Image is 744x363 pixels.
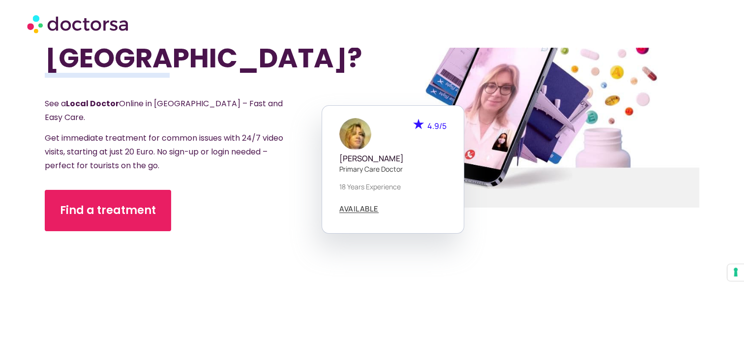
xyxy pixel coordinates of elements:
p: Primary care doctor [339,164,446,174]
strong: Local Doctor [66,98,119,109]
a: Find a treatment [45,190,171,231]
button: Your consent preferences for tracking technologies [727,264,744,281]
p: 18 years experience [339,181,446,192]
span: 4.9/5 [427,121,446,131]
iframe: Customer reviews powered by Trustpilot [112,320,633,334]
span: AVAILABLE [339,205,379,212]
a: AVAILABLE [339,205,379,213]
span: Find a treatment [60,203,156,218]
h5: [PERSON_NAME] [339,154,446,163]
span: Get immediate treatment for common issues with 24/7 video visits, starting at just 20 Euro. No si... [45,132,283,171]
span: See a Online in [GEOGRAPHIC_DATA] – Fast and Easy Care. [45,98,283,123]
